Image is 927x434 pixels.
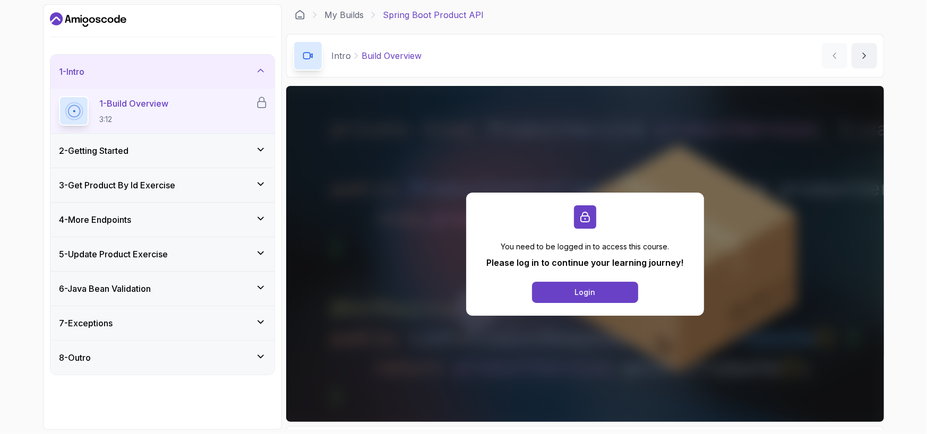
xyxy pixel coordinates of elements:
h3: 3 - Get Product By Id Exercise [59,179,175,192]
a: Dashboard [295,10,305,20]
p: 3:12 [99,114,168,125]
button: 1-Intro [50,55,274,89]
button: 1-Build Overview3:12 [59,96,266,126]
p: Intro [331,49,351,62]
a: My Builds [324,8,364,21]
button: 4-More Endpoints [50,203,274,237]
button: 6-Java Bean Validation [50,272,274,306]
h3: 7 - Exceptions [59,317,113,329]
a: Dashboard [50,11,126,28]
p: Please log in to continue your learning journey! [487,256,684,269]
p: Spring Boot Product API [383,8,484,21]
p: Build Overview [362,49,422,62]
button: next content [852,43,877,68]
h3: 1 - Intro [59,65,84,78]
h3: 6 - Java Bean Validation [59,282,151,295]
button: 7-Exceptions [50,306,274,340]
button: 3-Get Product By Id Exercise [50,168,274,202]
h3: 5 - Update Product Exercise [59,248,168,261]
h3: 4 - More Endpoints [59,213,131,226]
button: 2-Getting Started [50,134,274,168]
button: 8-Outro [50,341,274,375]
p: You need to be logged in to access this course. [487,241,684,252]
p: 1 - Build Overview [99,97,168,110]
div: Login [575,287,596,298]
button: previous content [822,43,847,68]
button: 5-Update Product Exercise [50,237,274,271]
h3: 2 - Getting Started [59,144,128,157]
button: Login [532,282,638,303]
h3: 8 - Outro [59,351,91,364]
